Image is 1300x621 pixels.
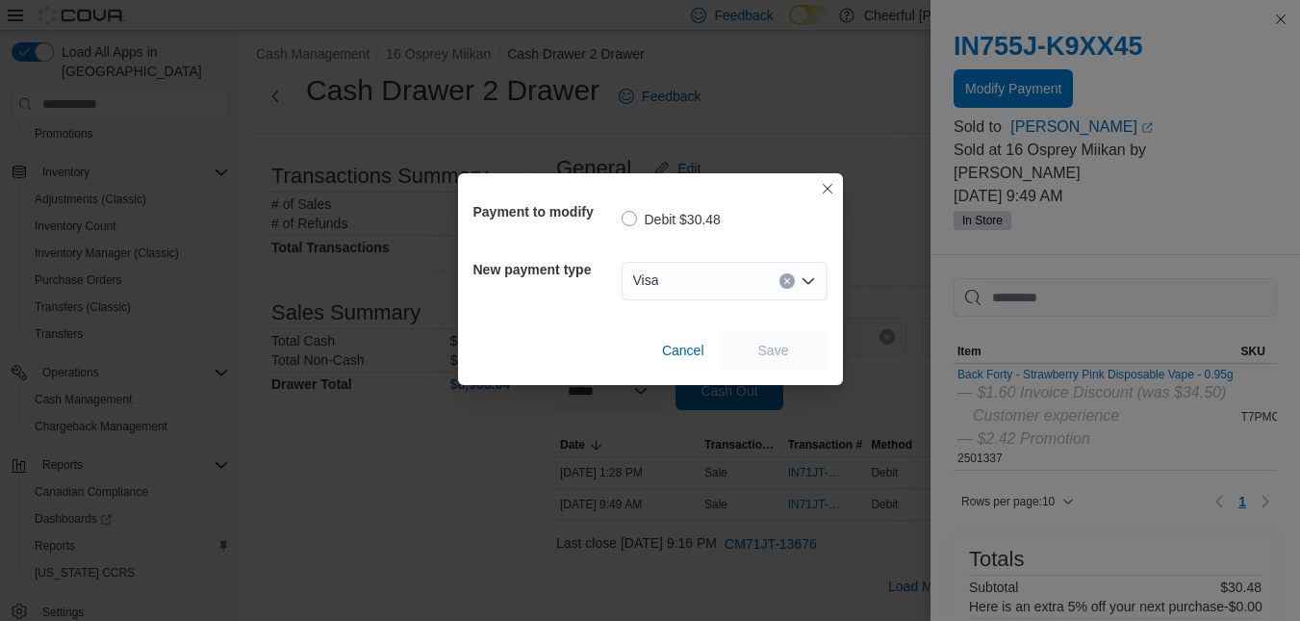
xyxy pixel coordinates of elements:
h5: New payment type [473,250,618,289]
input: Accessible screen reader label [666,270,668,293]
button: Cancel [654,331,712,370]
button: Clear input [779,273,795,289]
span: Visa [633,269,659,292]
button: Open list of options [801,273,816,289]
h5: Payment to modify [473,193,618,231]
button: Save [720,331,828,370]
span: Save [758,341,789,360]
label: Debit $30.48 [622,208,721,231]
span: Cancel [662,341,704,360]
button: Closes this modal window [816,177,839,200]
